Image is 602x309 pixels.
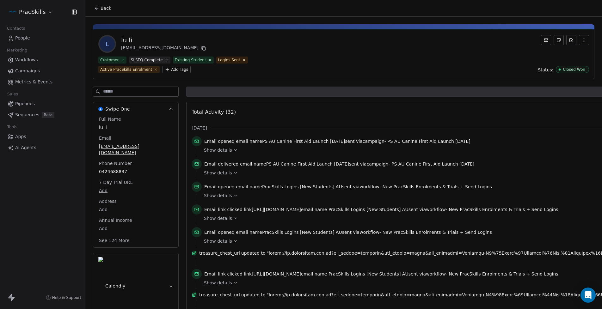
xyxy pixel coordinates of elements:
button: PracSkills [8,7,54,17]
a: SequencesBeta [5,110,80,120]
span: [DATE] [192,125,207,131]
img: PracSkills%20Email%20Display%20Picture.png [9,8,16,16]
button: Add Tags [162,66,191,73]
a: Metrics & Events [5,77,80,87]
span: Sales [4,89,21,99]
span: email name sent via campaign - [204,138,470,144]
span: link email name sent via workflow - [204,206,558,213]
span: Email opened [204,230,235,235]
span: PracSkills Logins [New Students] AU [329,271,408,276]
a: Apps [5,131,80,142]
span: Email opened [204,139,235,144]
a: AI Agents [5,142,80,153]
button: Back [90,3,115,14]
div: SLSEQ Complete [131,57,163,63]
div: Closed Won [563,67,585,72]
span: link email name sent via workflow - [204,271,558,277]
span: Email link clicked [204,207,243,212]
div: Open Intercom Messenger [580,288,596,303]
span: email name sent via workflow - [204,184,492,190]
span: Apps [15,133,26,140]
span: Back [101,5,111,11]
span: Email opened [204,184,235,189]
span: New PracSkills Enrolments & Trials + Send Logins [449,207,558,212]
span: AI Agents [15,144,36,151]
span: Show details [204,192,232,199]
a: Help & Support [46,295,81,300]
span: Email delivered [204,161,238,167]
span: PracSkills Logins [New Students] AU [262,230,342,235]
div: Existing Student [175,57,206,63]
span: email name sent via campaign - [204,161,474,167]
div: [EMAIL_ADDRESS][DOMAIN_NAME] [121,45,207,52]
span: updated to [241,292,266,298]
span: Show details [204,280,232,286]
a: Campaigns [5,66,80,76]
span: 7 Day Trial URL [98,179,134,185]
span: New PracSkills Enrolments & Trials + Send Logins [449,271,558,276]
span: 0424688837 [99,168,173,175]
span: Pipelines [15,100,35,107]
span: Show details [204,147,232,153]
span: Swipe One [105,106,130,112]
span: New PracSkills Enrolments & Trials + Send Logins [382,184,492,189]
a: Workflows [5,55,80,65]
span: Show details [204,238,232,244]
a: People [5,33,80,43]
span: Workflows [15,57,38,63]
span: Add [99,206,173,213]
span: Show details [204,215,232,221]
span: Beta [42,112,54,118]
span: PS AU Canine First Aid Launch [DATE] [391,161,474,167]
span: Phone Number [98,160,133,167]
div: Logins Sent [218,57,240,63]
span: Tools [4,122,20,132]
span: [URL][DOMAIN_NAME] [252,207,301,212]
span: Show details [204,170,232,176]
span: Help & Support [52,295,81,300]
span: People [15,35,30,41]
span: PracSkills Logins [New Students] AU [329,207,408,212]
span: [URL][DOMAIN_NAME] [252,271,301,276]
span: Marketing [4,45,30,55]
span: PS AU Canine First Aid Launch [DATE] [387,139,470,144]
span: l [100,36,115,51]
span: Address [98,198,118,204]
span: PracSkills Logins [New Students] AU [262,184,342,189]
button: Swipe OneSwipe One [93,102,178,116]
span: treasure_chest_url [199,292,240,298]
span: updated to [241,250,266,256]
div: lu li [121,36,207,45]
span: Contacts [4,24,28,33]
span: Metrics & Events [15,79,52,85]
span: PS AU Canine First Aid Launch [DATE] [266,161,349,167]
span: [EMAIL_ADDRESS][DOMAIN_NAME] [99,143,173,156]
span: Annual Income [98,217,133,223]
div: Customer [100,57,119,63]
button: See 124 More [95,235,133,246]
span: Sequences [15,112,39,118]
a: Pipelines [5,99,80,109]
img: Swipe One [98,107,103,111]
span: PS AU Canine First Aid Launch [DATE] [262,139,345,144]
div: Swipe OneSwipe One [93,116,178,247]
div: Active PracSkills Enrolment [100,67,152,72]
span: Add [99,187,173,194]
span: Total Activity (32) [192,109,236,115]
span: lu li [99,124,173,130]
span: Status: [538,67,553,73]
span: Email [98,135,113,141]
span: email name sent via workflow - [204,229,492,235]
span: Email link clicked [204,271,243,276]
span: Campaigns [15,68,40,74]
span: Calendly [105,283,126,289]
span: PracSkills [19,8,46,16]
span: New PracSkills Enrolments & Trials + Send Logins [382,230,492,235]
span: Full Name [98,116,122,122]
span: treasure_chest_url [199,250,240,256]
span: Add [99,225,173,232]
